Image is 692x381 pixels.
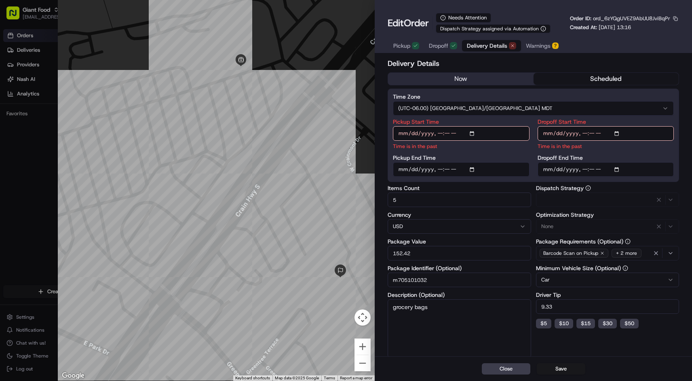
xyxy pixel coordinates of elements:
[625,239,631,244] button: Package Requirements (Optional)
[440,25,539,32] span: Dispatch Strategy assigned via Automation
[21,52,133,61] input: Clear
[538,119,674,125] label: Dropoff Start Time
[8,8,24,24] img: Nash
[436,13,491,23] div: Needs Attention
[585,185,591,191] button: Dispatch Strategy
[388,246,531,260] input: Enter package value
[429,42,448,50] span: Dropoff
[393,94,674,99] label: Time Zone
[388,265,531,271] label: Package Identifier (Optional)
[388,273,531,287] input: Enter package identifier
[536,319,551,328] button: $5
[404,17,429,30] span: Order
[354,339,371,355] button: Zoom in
[537,363,585,375] button: Save
[354,355,371,371] button: Zoom out
[593,15,670,22] span: ord_6zYQgUVEZ9AbUU8JviBqPr
[482,363,530,375] button: Close
[570,15,670,22] p: Order ID:
[65,114,133,129] a: 💻API Documentation
[620,319,639,328] button: $50
[8,77,23,92] img: 1736555255976-a54dd68f-1ca7-489b-9aae-adbdc363a1c4
[388,58,679,69] h2: Delivery Details
[536,212,679,218] label: Optimization Strategy
[8,118,15,125] div: 📗
[388,193,531,207] input: Enter items count
[536,299,679,314] input: Enter driver tip
[570,24,631,31] p: Created At:
[388,239,531,244] label: Package Value
[16,117,62,125] span: Knowledge Base
[536,292,679,298] label: Driver Tip
[324,376,335,380] a: Terms
[467,42,507,50] span: Delivery Details
[57,137,98,143] a: Powered byPylon
[354,309,371,326] button: Map camera controls
[538,155,674,161] label: Dropoff End Time
[555,319,573,328] button: $10
[388,185,531,191] label: Items Count
[536,185,679,191] label: Dispatch Strategy
[76,117,130,125] span: API Documentation
[137,80,147,89] button: Start new chat
[60,370,86,381] img: Google
[599,24,631,31] span: [DATE] 13:16
[388,17,429,30] h1: Edit
[536,239,679,244] label: Package Requirements (Optional)
[27,77,133,85] div: Start new chat
[576,319,595,328] button: $15
[622,265,628,271] button: Minimum Vehicle Size (Optional)
[598,319,617,328] button: $30
[393,155,529,161] label: Pickup End Time
[552,42,559,49] div: ?
[27,85,102,92] div: We're available if you need us!
[275,376,319,380] span: Map data ©2025 Google
[8,32,147,45] p: Welcome 👋
[536,265,679,271] label: Minimum Vehicle Size (Optional)
[538,142,674,150] p: Time is in the past
[68,118,75,125] div: 💻
[393,119,529,125] label: Pickup Start Time
[60,370,86,381] a: Open this area in Google Maps (opens a new window)
[388,299,531,358] textarea: grocery bags
[388,292,531,298] label: Description (Optional)
[80,137,98,143] span: Pylon
[436,24,551,33] button: Dispatch Strategy assigned via Automation
[536,246,679,260] button: Barcode Scan on Pickup+ 2 more
[393,142,529,150] p: Time is in the past
[534,73,679,85] button: scheduled
[235,375,270,381] button: Keyboard shortcuts
[612,249,641,258] div: + 2 more
[543,250,598,256] span: Barcode Scan on Pickup
[393,42,410,50] span: Pickup
[526,42,551,50] span: Warnings
[388,212,531,218] label: Currency
[340,376,372,380] a: Report a map error
[5,114,65,129] a: 📗Knowledge Base
[388,73,533,85] button: now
